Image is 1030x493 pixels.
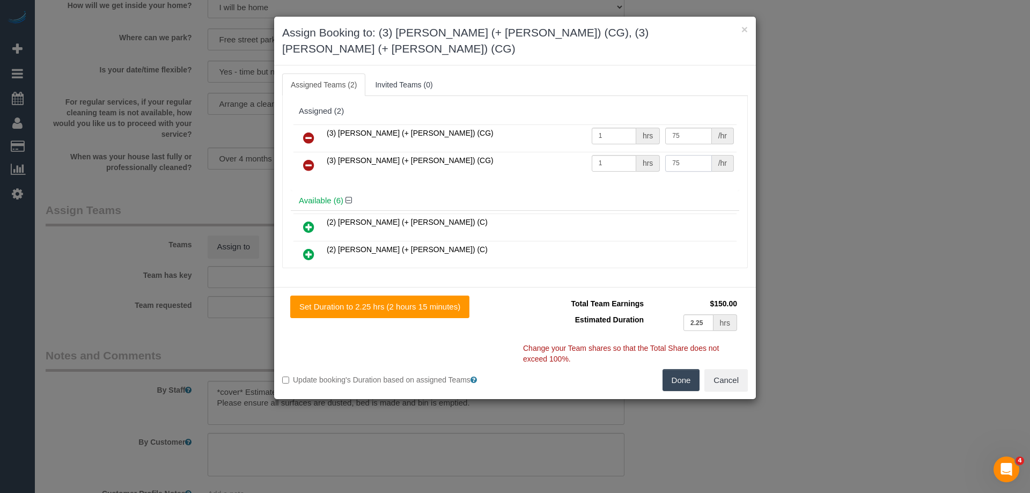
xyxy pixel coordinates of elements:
[994,457,1019,482] iframe: Intercom live chat
[741,24,748,35] button: ×
[663,369,700,392] button: Done
[712,128,734,144] div: /hr
[282,25,748,57] h3: Assign Booking to: (3) [PERSON_NAME] (+ [PERSON_NAME]) (CG), (3) [PERSON_NAME] (+ [PERSON_NAME]) ...
[704,369,748,392] button: Cancel
[299,196,731,205] h4: Available (6)
[327,156,494,165] span: (3) [PERSON_NAME] (+ [PERSON_NAME]) (CG)
[282,377,289,384] input: Update booking's Duration based on assigned Teams
[712,155,734,172] div: /hr
[636,155,660,172] div: hrs
[1016,457,1024,465] span: 4
[327,218,488,226] span: (2) [PERSON_NAME] (+ [PERSON_NAME]) (C)
[299,107,731,116] div: Assigned (2)
[282,374,507,385] label: Update booking's Duration based on assigned Teams
[327,129,494,137] span: (3) [PERSON_NAME] (+ [PERSON_NAME]) (CG)
[282,73,365,96] a: Assigned Teams (2)
[575,315,644,324] span: Estimated Duration
[636,128,660,144] div: hrs
[290,296,469,318] button: Set Duration to 2.25 hrs (2 hours 15 minutes)
[713,314,737,331] div: hrs
[366,73,441,96] a: Invited Teams (0)
[523,296,646,312] td: Total Team Earnings
[327,245,488,254] span: (2) [PERSON_NAME] (+ [PERSON_NAME]) (C)
[646,296,740,312] td: $150.00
